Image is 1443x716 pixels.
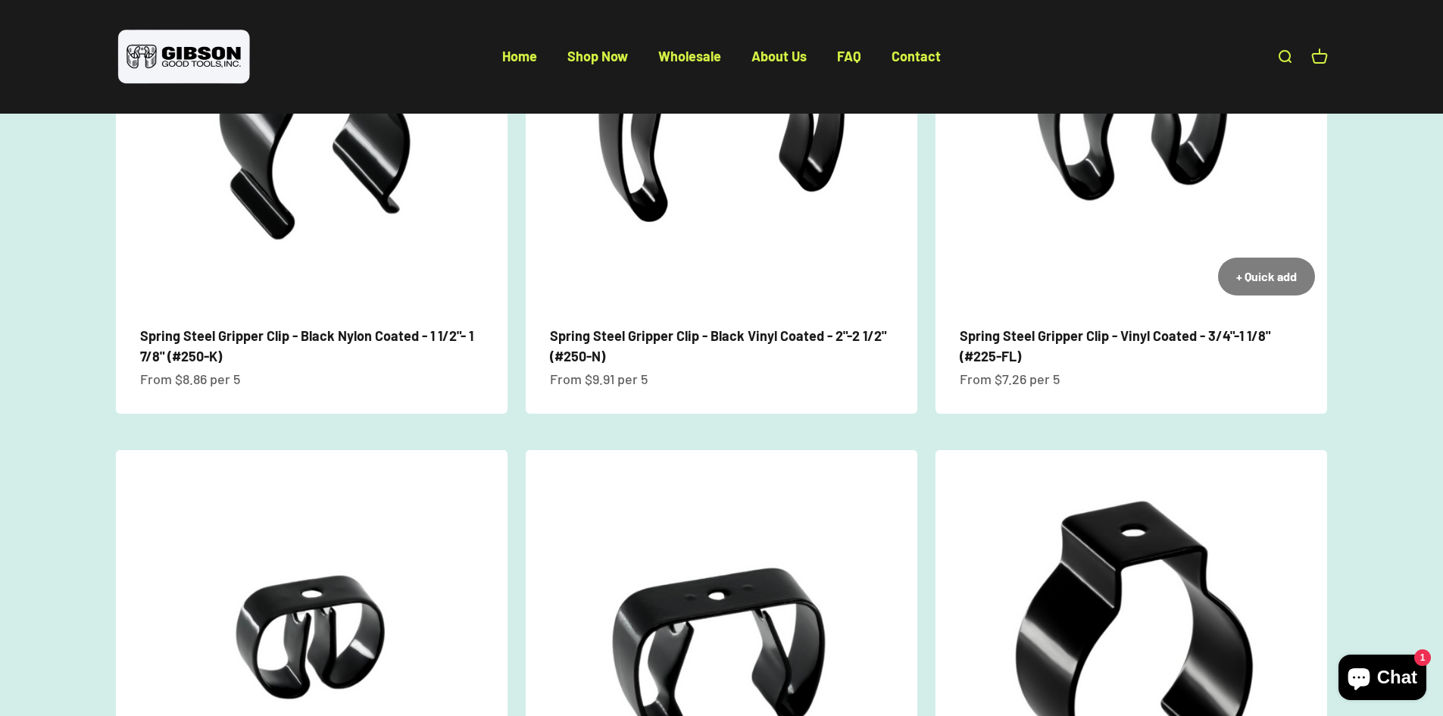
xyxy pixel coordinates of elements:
[1334,655,1431,704] inbox-online-store-chat: Shopify online store chat
[960,327,1270,364] a: Spring Steel Gripper Clip - Vinyl Coated - 3/4"-1 1/8" (#225-FL)
[550,327,886,364] a: Spring Steel Gripper Clip - Black Vinyl Coated - 2"-2 1/2" (#250-N)
[140,368,240,390] sale-price: From $8.86 per 5
[1236,267,1297,286] div: + Quick add
[567,48,628,64] a: Shop Now
[960,368,1060,390] sale-price: From $7.26 per 5
[658,48,721,64] a: Wholesale
[550,368,648,390] sale-price: From $9.91 per 5
[502,48,537,64] a: Home
[140,327,473,364] a: Spring Steel Gripper Clip - Black Nylon Coated - 1 1/2"- 1 7/8" (#250-K)
[1218,258,1315,295] button: + Quick add
[751,48,807,64] a: About Us
[837,48,861,64] a: FAQ
[892,48,941,64] a: Contact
